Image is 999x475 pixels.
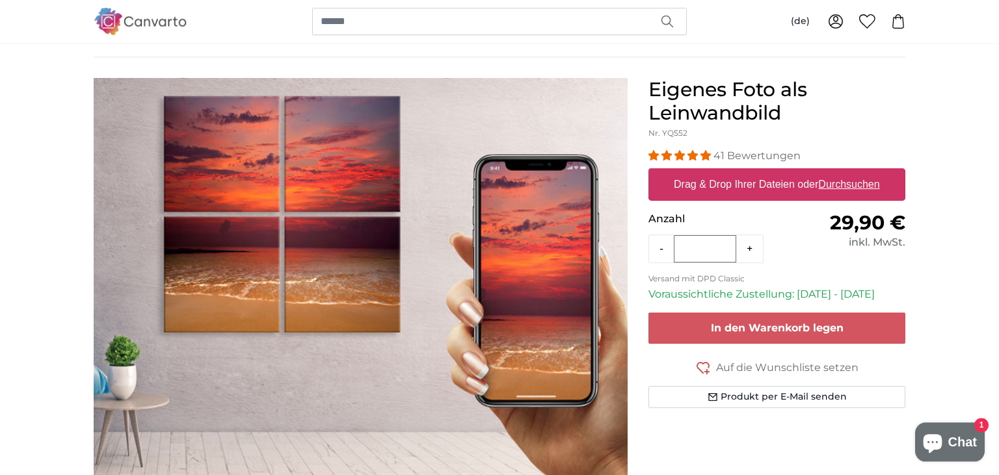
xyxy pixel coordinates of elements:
p: Anzahl [648,211,777,227]
span: 41 Bewertungen [713,149,801,162]
p: Versand mit DPD Classic [648,274,905,284]
button: + [736,236,763,262]
span: Auf die Wunschliste setzen [716,360,859,376]
div: inkl. MwSt. [777,235,905,250]
button: In den Warenkorb legen [648,313,905,344]
span: 29,90 € [830,211,905,235]
inbox-online-store-chat: Onlineshop-Chat von Shopify [911,422,989,465]
button: Produkt per E-Mail senden [648,386,905,408]
label: Drag & Drop Ihrer Dateien oder [669,172,885,198]
span: 4.98 stars [648,149,713,162]
button: - [649,236,674,262]
button: (de) [780,10,820,33]
img: Canvarto [94,8,187,34]
button: Auf die Wunschliste setzen [648,359,905,376]
p: Voraussichtliche Zustellung: [DATE] - [DATE] [648,287,905,302]
h1: Eigenes Foto als Leinwandbild [648,78,905,125]
u: Durchsuchen [819,179,880,190]
span: In den Warenkorb legen [711,322,844,334]
span: Nr. YQ552 [648,128,687,138]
